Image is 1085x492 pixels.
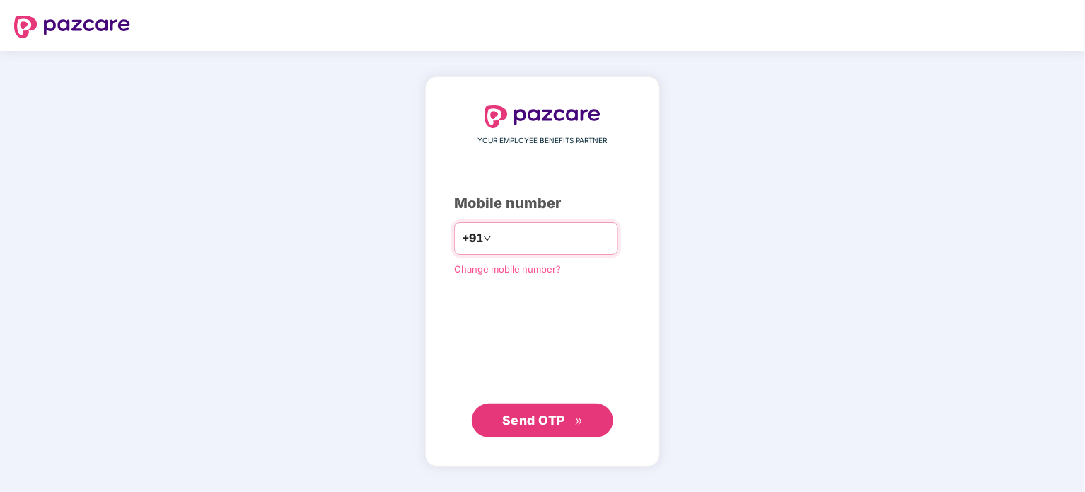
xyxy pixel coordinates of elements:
[472,404,613,437] button: Send OTPdouble-right
[574,417,584,426] span: double-right
[462,229,483,247] span: +91
[454,193,631,214] div: Mobile number
[14,16,130,38] img: logo
[485,105,600,128] img: logo
[483,234,492,243] span: down
[478,135,608,147] span: YOUR EMPLOYEE BENEFITS PARTNER
[502,413,565,428] span: Send OTP
[454,263,561,275] a: Change mobile number?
